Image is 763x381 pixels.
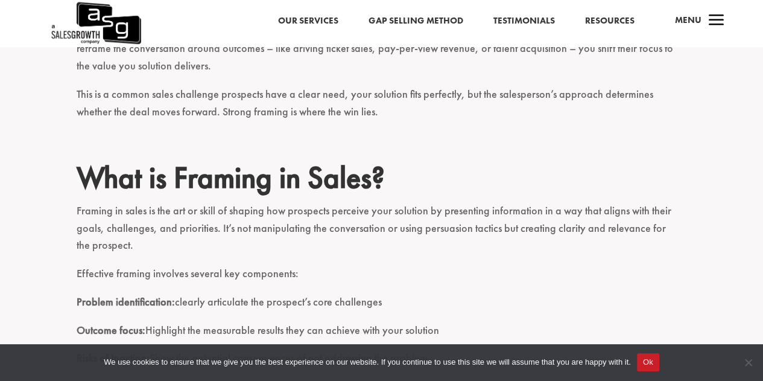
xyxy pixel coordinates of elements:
[493,13,554,29] a: Testimonials
[637,353,659,371] button: Ok
[77,265,687,293] p: Effective framing involves several key components:
[77,295,175,309] strong: Problem identification:
[674,14,701,26] span: Menu
[77,323,145,337] strong: Outcome focus:
[277,13,338,29] a: Our Services
[742,356,754,368] span: No
[77,293,687,322] p: clearly articulate the prospect’s core challenges
[77,86,687,132] p: This is a common sales challenge prospects have a clear need, your solution fits perfectly, but t...
[77,322,687,350] p: Highlight the measurable results they can achieve with your solution
[77,159,687,202] h2: What is Framing in Sales?
[368,13,463,29] a: Gap Selling Method
[584,13,634,29] a: Resources
[77,22,687,85] p: Why? Because a seller’s success hinges on how you frame the solution. If you focus on price, you ...
[77,202,687,265] p: Framing in sales is the art or skill of shaping how prospects perceive your solution by presentin...
[704,9,728,33] span: a
[104,356,630,368] span: We use cookies to ensure that we give you the best experience on our website. If you continue to ...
